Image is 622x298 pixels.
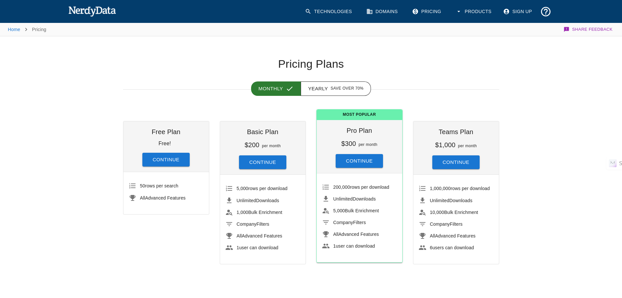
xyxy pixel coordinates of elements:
span: Filters [333,220,366,225]
button: Continue [239,155,287,169]
img: NerdyData.com [68,5,116,18]
nav: breadcrumb [8,23,46,36]
button: Continue [142,153,190,167]
span: 10,000 [430,210,444,215]
span: Unlimited [237,198,256,203]
a: Technologies [301,3,357,20]
span: 1 [237,245,239,250]
h6: $200 [245,141,259,149]
h6: Basic Plan [225,127,300,137]
h6: $300 [341,140,356,147]
span: Downloads [333,196,376,202]
span: All [430,233,435,238]
span: Filters [430,221,463,227]
h6: $1,000 [435,141,455,149]
span: All [333,232,339,237]
span: per month [458,144,477,148]
span: per month [359,142,377,147]
span: 6 [430,245,433,250]
span: Company [237,221,257,227]
button: Continue [336,154,383,168]
span: 1,000 [237,210,248,215]
button: Monthly [251,81,301,96]
span: users can download [430,245,474,250]
span: user can download [333,243,375,249]
span: rows per download [237,186,288,191]
button: Yearly Save over 70% [301,81,371,96]
span: Most Popular [317,110,402,120]
span: Downloads [237,198,279,203]
h6: Teams Plan [419,127,494,137]
h1: Pricing Plans [123,57,499,71]
span: Advanced Features [333,232,379,237]
span: Company [430,221,450,227]
h6: Free Plan [129,127,204,137]
span: user can download [237,245,279,250]
span: All [140,195,145,201]
span: 200,000 [333,184,350,190]
span: 1,000,000 [430,186,451,191]
p: Free! [158,141,171,146]
a: Domains [362,3,403,20]
span: Bulk Enrichment [237,210,282,215]
button: Continue [432,155,480,169]
h6: Pro Plan [322,125,397,136]
span: rows per download [333,184,390,190]
span: Advanced Features [430,233,476,238]
span: rows per download [430,186,490,191]
span: Advanced Features [140,195,186,201]
p: Pricing [32,26,46,33]
span: 1 [333,243,336,249]
span: Filters [237,221,269,227]
span: 5,000 [333,208,345,213]
span: Save over 70% [330,85,363,92]
span: rows per search [140,183,179,188]
a: Pricing [408,3,446,20]
a: Sign Up [499,3,537,20]
span: Company [333,220,353,225]
button: Support and Documentation [537,3,554,20]
span: Unlimited [333,196,353,202]
span: 5,000 [237,186,248,191]
a: Home [8,27,20,32]
span: Unlimited [430,198,450,203]
button: Products [452,3,497,20]
span: Advanced Features [237,233,282,238]
span: All [237,233,242,238]
span: Bulk Enrichment [333,208,379,213]
span: Downloads [430,198,472,203]
button: Share Feedback [563,23,614,36]
span: per month [262,144,281,148]
span: 50 [140,183,145,188]
span: Bulk Enrichment [430,210,478,215]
